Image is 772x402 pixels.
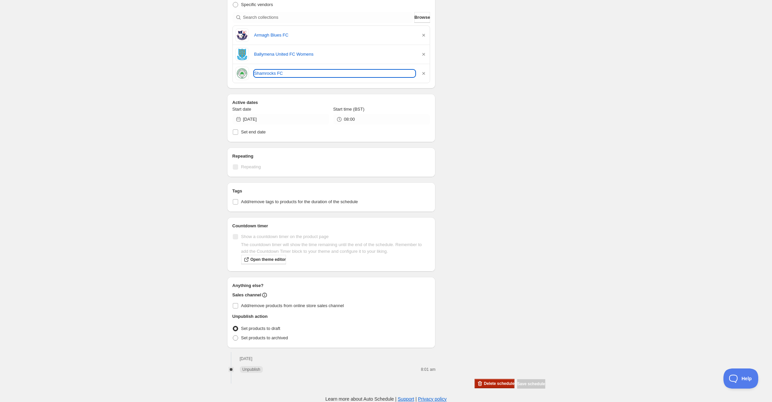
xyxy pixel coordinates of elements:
[241,326,280,331] span: Set products to draft
[414,12,430,23] button: Browse
[251,257,286,262] span: Open theme editor
[232,313,268,320] h2: Unpublish action
[254,32,415,39] a: Armagh Blues FC
[241,335,288,340] span: Set products to archived
[254,70,415,77] a: Shamrocks FC
[241,255,286,264] a: Open theme editor
[254,51,415,58] a: Ballymena United FC Womens
[241,199,358,204] span: Add/remove tags to products for the duration of the schedule
[333,107,364,112] span: Start time (BST)
[242,367,260,372] span: Unpublish
[232,107,251,112] span: Start date
[232,223,430,229] h2: Countdown timer
[240,356,403,361] h2: [DATE]
[405,367,435,372] p: 8:01 am
[232,188,430,194] h2: Tags
[241,303,344,308] span: Add/remove products from online store sales channel
[241,234,329,239] span: Show a countdown timer on the product page
[243,12,413,23] input: Search collections
[241,241,430,255] p: The countdown timer will show the time remaining until the end of the schedule. Remember to add t...
[241,129,266,134] span: Set end date
[414,14,430,21] span: Browse
[418,396,447,402] a: Privacy policy
[241,2,273,7] span: Specific vendors
[232,292,262,298] h2: Sales channel
[475,379,514,388] button: Delete schedule
[232,153,430,160] h2: Repeating
[484,381,514,386] span: Delete schedule
[232,99,430,106] h2: Active dates
[232,282,430,289] h2: Anything else?
[241,164,261,169] span: Repeating
[398,396,414,402] a: Support
[723,368,759,389] iframe: Toggle Customer Support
